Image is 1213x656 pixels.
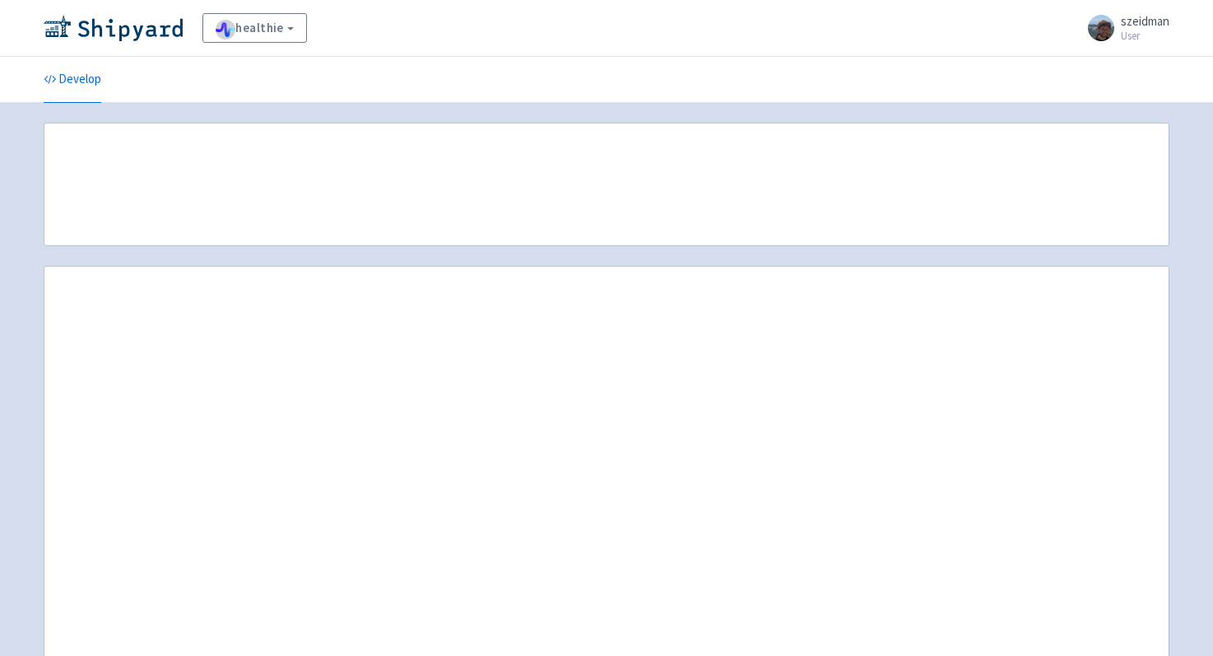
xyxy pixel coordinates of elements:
span: szeidman [1121,13,1169,29]
small: User [1121,30,1169,41]
a: healthie [202,13,307,43]
a: Develop [44,57,101,103]
a: szeidman User [1078,15,1169,41]
img: Shipyard logo [44,15,183,41]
